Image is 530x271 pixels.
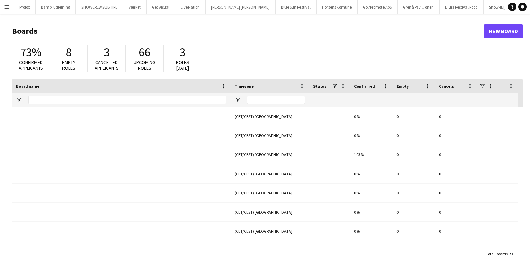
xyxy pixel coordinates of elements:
[350,203,392,221] div: 0%
[231,222,309,241] div: (CET/CEST) [GEOGRAPHIC_DATA]
[14,0,36,14] button: Profox
[36,0,76,14] button: Bambi udlejning
[350,107,392,126] div: 0%
[435,145,477,164] div: 0
[392,222,435,241] div: 0
[509,251,513,256] span: 71
[231,241,309,260] div: (CET/CEST) [GEOGRAPHIC_DATA]
[392,126,435,145] div: 0
[392,145,435,164] div: 0
[435,184,477,202] div: 0
[76,0,123,14] button: SHOWCREW SUBHIRE
[276,0,317,14] button: Blue Sun Festival
[392,241,435,260] div: 0
[350,222,392,241] div: 0%
[350,184,392,202] div: 0%
[350,145,392,164] div: 103%
[231,107,309,126] div: (CET/CEST) [GEOGRAPHIC_DATA]
[247,96,305,104] input: Timezone Filter Input
[12,26,484,36] h1: Boards
[19,59,43,71] span: Confirmed applicants
[123,0,147,14] button: Værket
[231,145,309,164] div: (CET/CEST) [GEOGRAPHIC_DATA]
[435,222,477,241] div: 0
[231,184,309,202] div: (CET/CEST) [GEOGRAPHIC_DATA]
[435,164,477,183] div: 0
[180,45,185,60] span: 3
[104,45,110,60] span: 3
[435,126,477,145] div: 0
[392,184,435,202] div: 0
[134,59,155,71] span: Upcoming roles
[231,126,309,145] div: (CET/CEST) [GEOGRAPHIC_DATA]
[350,241,392,260] div: 0%
[313,84,326,89] span: Status
[206,0,276,14] button: [PERSON_NAME] [PERSON_NAME]
[392,107,435,126] div: 0
[358,0,397,14] button: GolfPromote ApS
[231,164,309,183] div: (CET/CEST) [GEOGRAPHIC_DATA]
[62,59,75,71] span: Empty roles
[235,84,254,89] span: Timezone
[486,247,513,260] div: :
[397,0,440,14] button: Grenå Pavillionen
[95,59,119,71] span: Cancelled applicants
[175,0,206,14] button: LiveNation
[435,107,477,126] div: 0
[350,126,392,145] div: 0%
[231,203,309,221] div: (CET/CEST) [GEOGRAPHIC_DATA]
[147,0,175,14] button: Get Visual
[439,84,454,89] span: Cancels
[440,0,484,14] button: Djurs Festival Food
[396,84,409,89] span: Empty
[350,164,392,183] div: 0%
[28,96,226,104] input: Board name Filter Input
[392,203,435,221] div: 0
[392,164,435,183] div: 0
[16,97,22,103] button: Open Filter Menu
[176,59,189,71] span: Roles [DATE]
[235,97,241,103] button: Open Filter Menu
[435,203,477,221] div: 0
[16,84,39,89] span: Board name
[317,0,358,14] button: Horsens Komune
[435,241,477,260] div: 0
[66,45,72,60] span: 8
[20,45,41,60] span: 73%
[486,251,508,256] span: Total Boards
[139,45,150,60] span: 66
[484,24,523,38] a: New Board
[354,84,375,89] span: Confirmed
